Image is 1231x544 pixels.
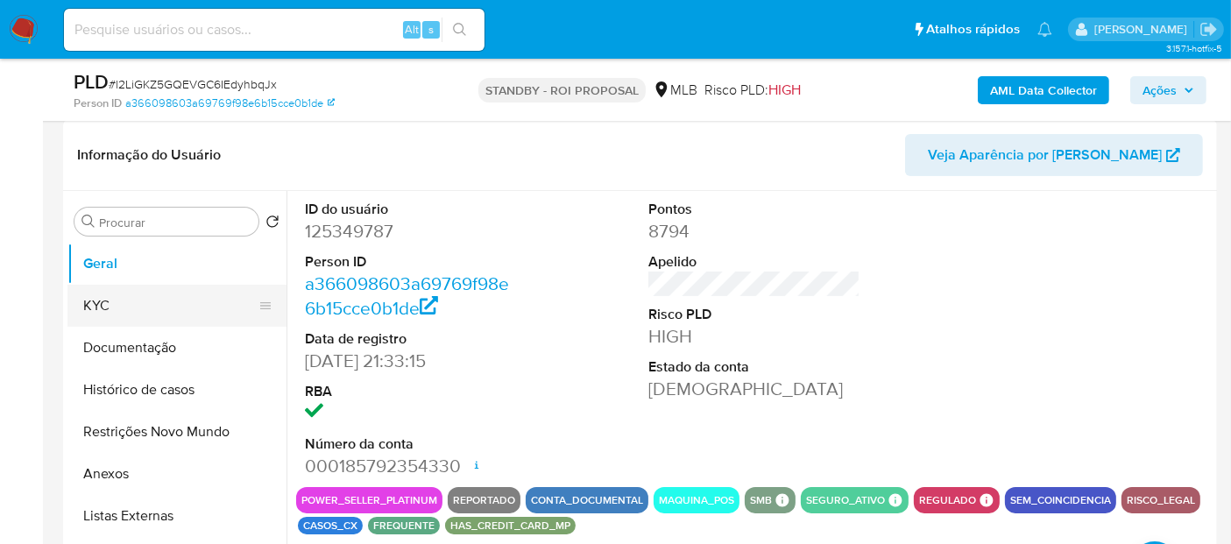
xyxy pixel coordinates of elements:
button: Documentação [67,327,287,369]
button: Listas Externas [67,495,287,537]
a: Sair [1199,20,1218,39]
button: casos_cx [303,522,357,529]
span: # l2LiGKZ5GQEVGC6IEdyhbqJx [109,75,277,93]
input: Pesquise usuários ou casos... [64,18,485,41]
button: Histórico de casos [67,369,287,411]
button: AML Data Collector [978,76,1109,104]
span: Atalhos rápidos [926,20,1020,39]
b: PLD [74,67,109,95]
button: Ações [1130,76,1206,104]
dt: Person ID [305,252,517,272]
dt: Data de registro [305,329,517,349]
button: sem_coincidencia [1010,497,1111,504]
button: power_seller_platinum [301,497,437,504]
button: Veja Aparência por [PERSON_NAME] [905,134,1203,176]
p: STANDBY - ROI PROPOSAL [478,78,646,102]
dd: 125349787 [305,219,517,244]
dt: Risco PLD [648,305,860,324]
button: reportado [453,497,515,504]
dt: Apelido [648,252,860,272]
span: Veja Aparência por [PERSON_NAME] [928,134,1162,176]
span: Risco PLD: [704,81,801,100]
span: Ações [1143,76,1177,104]
button: has_credit_card_mp [450,522,570,529]
dd: [DATE] 21:33:15 [305,349,517,373]
button: regulado [919,497,976,504]
button: smb [750,497,772,504]
a: a366098603a69769f98e6b15cce0b1de [125,95,335,111]
span: 3.157.1-hotfix-5 [1166,41,1222,55]
span: Alt [405,21,419,38]
button: Restrições Novo Mundo [67,411,287,453]
p: erico.trevizan@mercadopago.com.br [1094,21,1193,38]
b: AML Data Collector [990,76,1097,104]
dt: Estado da conta [648,357,860,377]
span: s [428,21,434,38]
b: Person ID [74,95,122,111]
button: Retornar ao pedido padrão [265,215,279,234]
dt: Número da conta [305,434,517,454]
button: maquina_pos [659,497,734,504]
button: risco_legal [1127,497,1195,504]
dt: ID do usuário [305,200,517,219]
span: HIGH [768,80,801,100]
a: Notificações [1037,22,1052,37]
dd: 8794 [648,219,860,244]
input: Procurar [99,215,251,230]
dd: HIGH [648,324,860,349]
a: a366098603a69769f98e6b15cce0b1de [305,271,509,321]
button: conta_documental [531,497,643,504]
button: frequente [373,522,435,529]
button: Anexos [67,453,287,495]
dd: 000185792354330 [305,454,517,478]
div: MLB [653,81,697,100]
dt: RBA [305,382,517,401]
button: search-icon [442,18,478,42]
button: KYC [67,285,272,327]
dd: [DEMOGRAPHIC_DATA] [648,377,860,401]
dt: Pontos [648,200,860,219]
button: Procurar [81,215,96,229]
button: Geral [67,243,287,285]
button: seguro_ativo [806,497,885,504]
h1: Informação do Usuário [77,146,221,164]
